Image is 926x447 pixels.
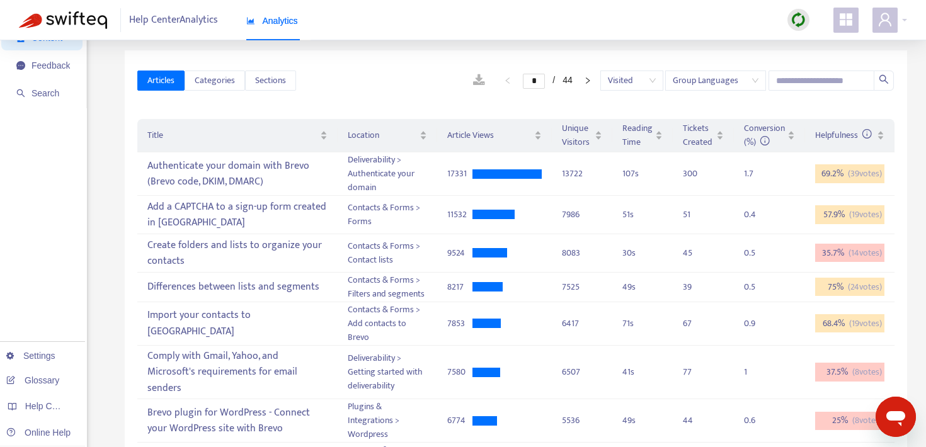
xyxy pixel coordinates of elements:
[6,351,55,361] a: Settings
[147,128,317,142] span: Title
[147,156,327,192] div: Authenticate your domain with Brevo (Brevo code, DKIM, DMARC)
[744,121,785,149] span: Conversion (%)
[129,8,218,32] span: Help Center Analytics
[608,71,656,90] span: Visited
[137,71,185,91] button: Articles
[578,73,598,88] button: right
[16,61,25,70] span: message
[815,314,884,333] div: 68.4 %
[815,412,884,431] div: 25 %
[622,208,663,222] div: 51 s
[622,414,663,427] div: 49 s
[338,196,437,234] td: Contacts & Forms > Forms
[612,119,673,152] th: Reading Time
[498,73,518,88] li: Previous Page
[338,234,437,273] td: Contacts & Forms > Contact lists
[744,246,769,260] div: 0.5
[523,73,572,88] li: 1/44
[338,399,437,443] td: Plugins & Integrations > Wordpress
[622,122,653,149] span: Reading Time
[338,273,437,302] td: Contacts & Forms > Filters and segments
[147,196,327,233] div: Add a CAPTCHA to a sign-up form created in [GEOGRAPHIC_DATA]
[791,12,806,28] img: sync.dc5367851b00ba804db3.png
[185,71,245,91] button: Categories
[683,167,708,181] div: 300
[137,119,337,152] th: Title
[683,280,708,294] div: 39
[147,276,327,297] div: Differences between lists and segments
[622,280,663,294] div: 49 s
[147,235,327,271] div: Create folders and lists to organize your contacts
[562,414,602,427] div: 5536
[622,167,663,181] div: 107 s
[838,12,854,27] span: appstore
[562,280,602,294] div: 7525
[447,414,472,427] div: 6774
[447,128,532,142] span: Article Views
[622,246,663,260] div: 30 s
[552,75,555,85] span: /
[815,205,884,224] div: 57.9 %
[815,128,872,142] span: Helpfulness
[246,16,255,25] span: area-chart
[338,302,437,346] td: Contacts & Forms > Add contacts to Brevo
[447,365,472,379] div: 7580
[584,77,592,84] span: right
[147,346,327,399] div: Comply with Gmail, Yahoo, and Microsoft's requirements for email senders
[683,365,708,379] div: 77
[622,317,663,331] div: 71 s
[622,365,663,379] div: 41 s
[815,363,884,382] div: 37.5 %
[852,414,882,427] span: ( 8 votes)
[562,122,592,149] span: Unique Visitors
[744,167,769,181] div: 1.7
[447,280,472,294] div: 8217
[255,74,286,88] span: Sections
[147,74,174,88] span: Articles
[147,305,327,342] div: Import your contacts to [GEOGRAPHIC_DATA]
[338,346,437,400] td: Deliverability > Getting started with deliverability
[6,427,71,438] a: Online Help
[683,208,708,222] div: 51
[815,164,884,183] div: 69.2 %
[562,167,602,181] div: 13722
[877,12,893,27] span: user
[849,246,882,260] span: ( 14 votes)
[16,89,25,98] span: search
[815,278,884,297] div: 75 %
[879,74,889,84] span: search
[744,365,769,379] div: 1
[744,317,769,331] div: 0.9
[338,119,437,152] th: Location
[849,317,882,331] span: ( 19 votes)
[447,317,472,331] div: 7853
[31,60,70,71] span: Feedback
[338,152,437,196] td: Deliverability > Authenticate your domain
[504,77,512,84] span: left
[683,317,708,331] div: 67
[562,246,602,260] div: 8083
[6,375,59,385] a: Glossary
[447,167,472,181] div: 17331
[848,167,882,181] span: ( 39 votes)
[815,244,884,263] div: 35.7 %
[562,365,602,379] div: 6507
[848,280,882,294] span: ( 24 votes)
[246,16,298,26] span: Analytics
[562,208,602,222] div: 7986
[673,119,734,152] th: Tickets Created
[744,414,769,427] div: 0.6
[852,365,882,379] span: ( 8 votes)
[195,74,235,88] span: Categories
[744,208,769,222] div: 0.4
[673,71,758,90] span: Group Languages
[19,11,107,29] img: Swifteq
[562,317,602,331] div: 6417
[683,246,708,260] div: 45
[447,246,472,260] div: 9524
[25,401,77,411] span: Help Centers
[437,119,552,152] th: Article Views
[498,73,518,88] button: left
[348,128,417,142] span: Location
[683,414,708,427] div: 44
